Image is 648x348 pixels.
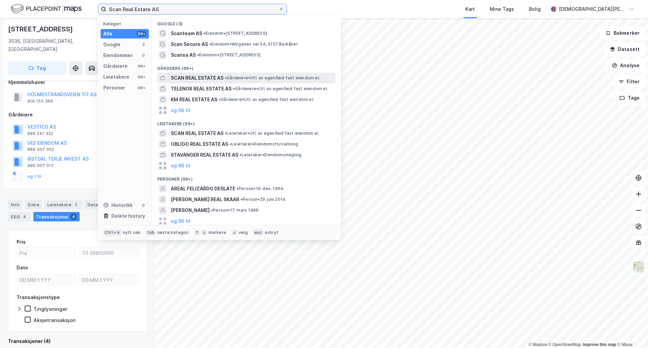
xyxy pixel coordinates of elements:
iframe: Chat Widget [614,316,648,348]
div: 99+ [137,74,146,80]
div: Ctrl + k [103,229,122,236]
input: DD.MM.YYYY [79,275,138,285]
div: Eiere [25,200,42,209]
div: neste kategori [157,230,189,235]
div: 99+ [137,85,146,90]
span: AREAL FELIZARDO DESLATE [171,185,235,193]
div: 3036, [GEOGRAPHIC_DATA], [GEOGRAPHIC_DATA] [8,37,109,53]
span: Person • 29. juni 2014 [241,197,286,202]
button: Datasett [604,43,645,56]
span: Eiendom • [STREET_ADDRESS] [204,31,267,36]
span: OBLIGO REAL ESTATE AS [171,140,228,148]
a: Improve this map [583,342,616,347]
span: STAVANGER REAL ESTATE AS [171,151,238,159]
div: Transaksjoner [33,212,80,221]
span: • [225,131,227,136]
div: [DEMOGRAPHIC_DATA][PERSON_NAME] [559,5,626,13]
div: 2 [73,201,79,208]
div: Google (3) [152,16,341,28]
a: OpenStreetMap [548,342,581,347]
div: velg [239,230,248,235]
div: markere [209,230,226,235]
button: og 96 til [171,106,190,114]
div: Transaksjoner (4) [8,337,147,345]
span: [PERSON_NAME] [171,206,210,214]
div: Aksjetransaksjon [33,317,76,323]
div: [STREET_ADDRESS] [8,24,74,34]
div: Kategori [103,21,149,26]
div: 99+ [137,63,146,69]
div: esc [253,229,264,236]
div: ESG [8,212,31,221]
span: • [211,208,213,213]
span: Leietaker • Utl. av egen/leid fast eiendom el. [225,131,319,136]
span: KM REAL ESTATE AS [171,96,217,104]
div: 989 007 017 [27,163,54,168]
button: Tags [614,91,645,105]
span: • [204,31,206,36]
span: • [219,97,221,102]
div: Info [8,200,22,209]
img: logo.f888ab2527a4732fd821a326f86c7f29.svg [11,3,82,15]
div: 4 [21,213,28,220]
span: Scan Secure AS [171,40,208,48]
div: Alle [103,30,112,38]
div: Personer [103,84,125,92]
div: Pris [17,238,26,246]
button: Filter [613,75,645,88]
div: 889 007 052 [27,147,54,152]
span: Gårdeiere • Utl. av egen/leid fast eiendom el. [225,75,320,81]
span: TELENOR REAL ESTATE AS [171,85,232,93]
div: nytt søk [123,230,141,235]
div: 919 153 369 [27,99,53,104]
span: • [225,75,227,80]
div: Personer (99+) [152,171,341,183]
div: tab [146,229,156,236]
div: Delete history [111,212,145,220]
div: Leietakere (99+) [152,116,341,128]
div: Leietakere [45,200,82,209]
span: SCAN REAL ESTATE AS [171,74,223,82]
span: • [230,141,232,146]
span: Eiendom • Wirgenes vei 5A, 3157 Barkåker [209,42,298,47]
button: Bokmerker [600,26,645,40]
button: og 96 til [171,217,190,225]
span: SCAN REAL ESTATE AS [171,129,223,137]
div: Mine Tags [490,5,514,13]
span: • [233,86,235,91]
a: Mapbox [529,342,547,347]
div: Dato [17,264,28,272]
button: og 96 til [171,162,190,170]
div: Bolig [529,5,541,13]
span: Person • 17. mars 1966 [211,208,259,213]
span: [PERSON_NAME] REAL SKAAR [171,195,239,204]
div: Leietakere [103,73,129,81]
div: 889 241 322 [27,131,53,136]
span: Gårdeiere • Utl. av egen/leid fast eiendom el. [233,86,328,91]
input: DD.MM.YYYY [17,275,76,285]
span: • [197,52,199,57]
div: Google [103,41,120,49]
button: Analyse [606,59,645,72]
div: Gårdeiere (99+) [152,60,341,73]
span: Scanteam AS [171,29,202,37]
div: Gårdeiere [8,111,147,119]
div: Gårdeiere [103,62,128,70]
div: 99+ [137,31,146,36]
div: Tinglysninger [33,306,67,312]
div: 0 [141,203,146,208]
div: Kart [465,5,475,13]
img: Z [632,261,645,273]
span: • [237,186,239,191]
span: Eiendom • [STREET_ADDRESS] [197,52,261,58]
div: Eiendommer [103,51,133,59]
div: avbryt [265,230,278,235]
span: Leietaker • Eiendomsmegling [240,152,301,158]
div: Datasett [85,200,118,209]
span: Leietaker • Eiendomsforvaltning [230,141,298,147]
span: • [241,197,243,202]
div: Transaksjonstype [17,293,60,301]
input: Fra [17,248,76,258]
input: Til 39800000 [79,248,138,258]
span: Person • 19. des. 1964 [237,186,283,191]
